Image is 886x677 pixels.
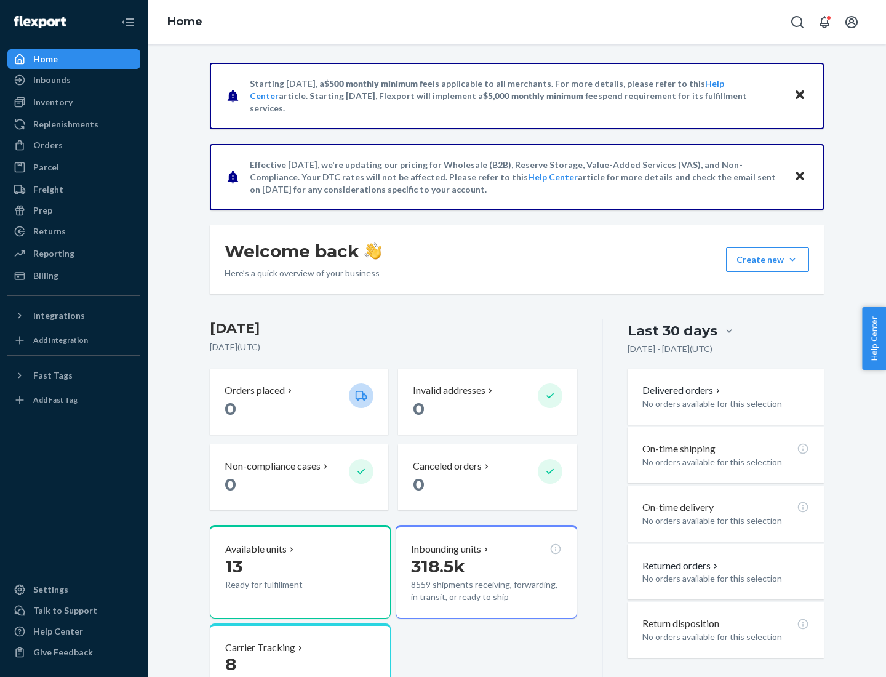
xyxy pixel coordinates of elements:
[250,78,782,114] p: Starting [DATE], a is applicable to all merchants. For more details, please refer to this article...
[7,70,140,90] a: Inbounds
[33,395,78,405] div: Add Fast Tag
[33,53,58,65] div: Home
[33,96,73,108] div: Inventory
[225,240,381,262] h1: Welcome back
[33,183,63,196] div: Freight
[210,525,391,619] button: Available units13Ready for fulfillment
[785,10,810,34] button: Open Search Box
[7,266,140,286] a: Billing
[7,580,140,599] a: Settings
[210,444,388,510] button: Non-compliance cases 0
[642,500,714,515] p: On-time delivery
[33,74,71,86] div: Inbounds
[642,572,809,585] p: No orders available for this selection
[210,319,577,338] h3: [DATE]
[398,444,577,510] button: Canceled orders 0
[210,369,388,435] button: Orders placed 0
[33,204,52,217] div: Prep
[33,604,97,617] div: Talk to Support
[364,242,381,260] img: hand-wave emoji
[7,135,140,155] a: Orders
[33,583,68,596] div: Settings
[628,321,717,340] div: Last 30 days
[7,180,140,199] a: Freight
[33,139,63,151] div: Orders
[862,307,886,370] button: Help Center
[7,622,140,641] a: Help Center
[7,643,140,662] button: Give Feedback
[726,247,809,272] button: Create new
[7,390,140,410] a: Add Fast Tag
[411,542,481,556] p: Inbounding units
[7,92,140,112] a: Inventory
[7,306,140,326] button: Integrations
[483,90,598,101] span: $5,000 monthly minimum fee
[7,366,140,385] button: Fast Tags
[413,474,425,495] span: 0
[225,579,339,591] p: Ready for fulfillment
[324,78,433,89] span: $500 monthly minimum fee
[642,559,720,573] button: Returned orders
[225,654,236,675] span: 8
[225,398,236,419] span: 0
[225,474,236,495] span: 0
[14,16,66,28] img: Flexport logo
[33,369,73,382] div: Fast Tags
[792,87,808,105] button: Close
[33,270,58,282] div: Billing
[839,10,864,34] button: Open account menu
[642,515,809,527] p: No orders available for this selection
[158,4,212,40] ol: breadcrumbs
[7,49,140,69] a: Home
[33,310,85,322] div: Integrations
[33,225,66,238] div: Returns
[116,10,140,34] button: Close Navigation
[792,168,808,186] button: Close
[396,525,577,619] button: Inbounding units318.5k8559 shipments receiving, forwarding, in transit, or ready to ship
[7,201,140,220] a: Prep
[225,556,242,577] span: 13
[210,341,577,353] p: [DATE] ( UTC )
[7,330,140,350] a: Add Integration
[413,383,485,398] p: Invalid addresses
[413,459,482,473] p: Canceled orders
[225,459,321,473] p: Non-compliance cases
[7,601,140,620] a: Talk to Support
[642,398,809,410] p: No orders available for this selection
[250,159,782,196] p: Effective [DATE], we're updating our pricing for Wholesale (B2B), Reserve Storage, Value-Added Se...
[7,222,140,241] a: Returns
[167,15,202,28] a: Home
[33,335,88,345] div: Add Integration
[642,383,723,398] button: Delivered orders
[528,172,578,182] a: Help Center
[7,158,140,177] a: Parcel
[33,646,93,659] div: Give Feedback
[7,244,140,263] a: Reporting
[225,542,287,556] p: Available units
[413,398,425,419] span: 0
[7,114,140,134] a: Replenishments
[33,625,83,638] div: Help Center
[411,579,561,603] p: 8559 shipments receiving, forwarding, in transit, or ready to ship
[628,343,712,355] p: [DATE] - [DATE] ( UTC )
[398,369,577,435] button: Invalid addresses 0
[33,118,98,130] div: Replenishments
[642,442,716,456] p: On-time shipping
[642,631,809,643] p: No orders available for this selection
[225,267,381,279] p: Here’s a quick overview of your business
[642,617,719,631] p: Return disposition
[33,161,59,174] div: Parcel
[33,247,74,260] div: Reporting
[225,641,295,655] p: Carrier Tracking
[225,383,285,398] p: Orders placed
[812,10,837,34] button: Open notifications
[411,556,465,577] span: 318.5k
[642,456,809,468] p: No orders available for this selection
